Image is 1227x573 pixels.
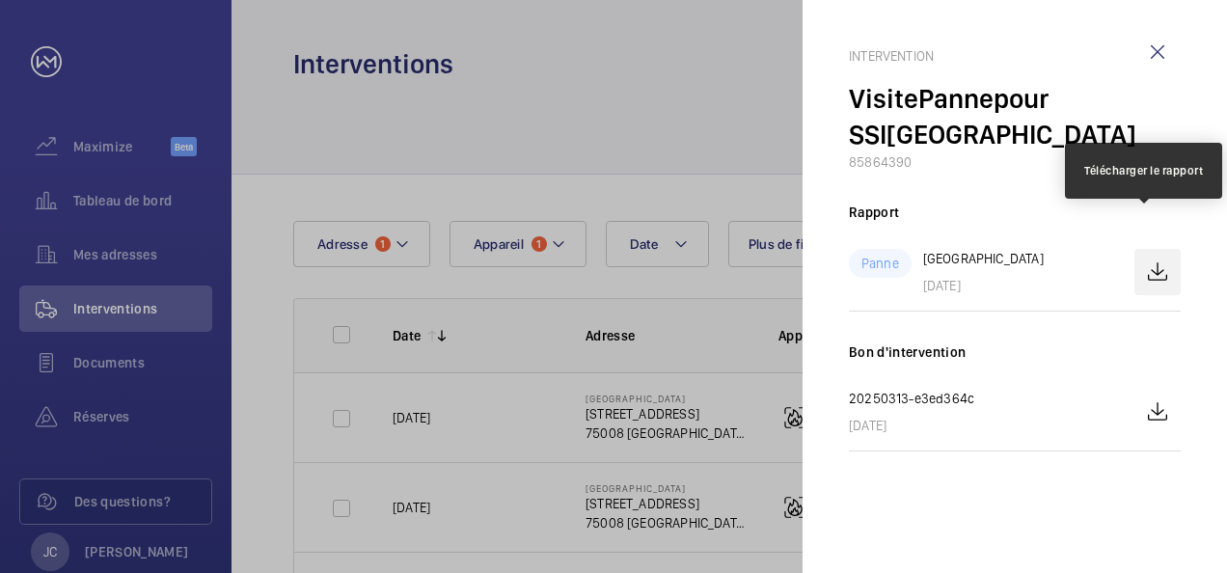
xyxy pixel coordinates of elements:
[849,46,1181,66] h2: Intervention
[849,249,912,278] div: Panne
[1084,162,1203,179] div: Télécharger le rapport
[849,342,1181,362] h3: Bon d'intervention
[849,152,1181,172] p: 85864390
[849,82,918,115] span: Visite
[923,276,1044,295] p: [DATE]
[918,82,994,115] span: Panne
[849,416,974,435] p: [DATE]
[886,118,1136,150] span: [GEOGRAPHIC_DATA]
[923,249,1044,268] p: [GEOGRAPHIC_DATA]
[849,389,974,408] p: 20250313-e3ed364c
[849,203,1181,222] h3: Rapport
